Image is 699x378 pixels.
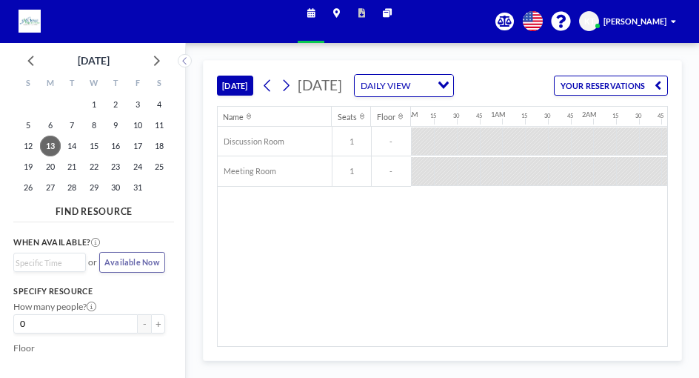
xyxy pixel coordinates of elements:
div: 15 [612,113,618,120]
button: [DATE] [217,76,253,96]
span: Thursday, October 2, 2025 [105,94,126,115]
span: Monday, October 6, 2025 [40,115,61,136]
div: 30 [453,113,459,120]
div: Search for option [355,75,453,96]
span: Saturday, October 11, 2025 [149,115,170,136]
span: 1 [332,166,371,176]
img: organization-logo [19,10,41,33]
span: [DATE] [298,76,342,93]
span: Friday, October 17, 2025 [127,136,148,156]
div: S [17,75,39,94]
span: Monday, October 27, 2025 [40,177,61,198]
div: 30 [635,113,641,120]
span: Sunday, October 12, 2025 [18,136,39,156]
span: Wednesday, October 1, 2025 [84,94,104,115]
span: 1 [332,136,371,146]
span: KT [584,16,595,26]
div: T [61,75,84,94]
span: - [372,136,412,146]
span: Wednesday, October 22, 2025 [84,156,104,177]
span: Tuesday, October 14, 2025 [61,136,82,156]
span: Thursday, October 9, 2025 [105,115,126,136]
div: 2AM [582,110,596,119]
span: DAILY VIEW [358,78,412,93]
h4: FIND RESOURCE [13,202,174,218]
span: Friday, October 10, 2025 [127,115,148,136]
div: W [83,75,105,94]
div: T [105,75,127,94]
button: YOUR RESERVATIONS [554,76,668,96]
div: S [149,75,171,94]
span: Sunday, October 19, 2025 [18,156,39,177]
span: Available Now [104,257,160,267]
span: Wednesday, October 15, 2025 [84,136,104,156]
span: Wednesday, October 8, 2025 [84,115,104,136]
span: Friday, October 3, 2025 [127,94,148,115]
button: Available Now [99,252,165,272]
span: Thursday, October 16, 2025 [105,136,126,156]
span: Saturday, October 25, 2025 [149,156,170,177]
label: Floor [13,342,35,354]
span: Friday, October 31, 2025 [127,177,148,198]
span: Meeting Room [218,166,276,176]
input: Search for option [16,256,76,269]
div: 15 [430,113,436,120]
span: Monday, October 13, 2025 [40,136,61,156]
span: Discussion Room [218,136,284,146]
div: [DATE] [78,50,110,71]
span: Thursday, October 23, 2025 [105,156,126,177]
label: How many people? [13,301,96,312]
span: Tuesday, October 28, 2025 [61,177,82,198]
input: Search for option [415,78,429,93]
span: Thursday, October 30, 2025 [105,177,126,198]
span: Monday, October 20, 2025 [40,156,61,177]
button: - [138,314,151,334]
div: Search for option [14,253,84,272]
div: 45 [476,113,482,120]
span: Saturday, October 4, 2025 [149,94,170,115]
div: 45 [658,113,663,120]
span: Sunday, October 5, 2025 [18,115,39,136]
div: 1AM [491,110,505,119]
div: Floor [377,112,395,122]
div: M [39,75,61,94]
h3: Specify resource [13,286,164,296]
span: Saturday, October 18, 2025 [149,136,170,156]
span: or [88,256,97,268]
div: 30 [544,113,550,120]
span: Sunday, October 26, 2025 [18,177,39,198]
span: - [372,166,412,176]
div: 15 [521,113,527,120]
div: 45 [567,113,573,120]
button: + [151,314,164,334]
span: Wednesday, October 29, 2025 [84,177,104,198]
span: Tuesday, October 21, 2025 [61,156,82,177]
div: F [127,75,149,94]
div: Name [223,112,244,122]
span: Tuesday, October 7, 2025 [61,115,82,136]
span: [PERSON_NAME] [603,16,666,26]
span: Friday, October 24, 2025 [127,156,148,177]
div: Seats [338,112,357,122]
